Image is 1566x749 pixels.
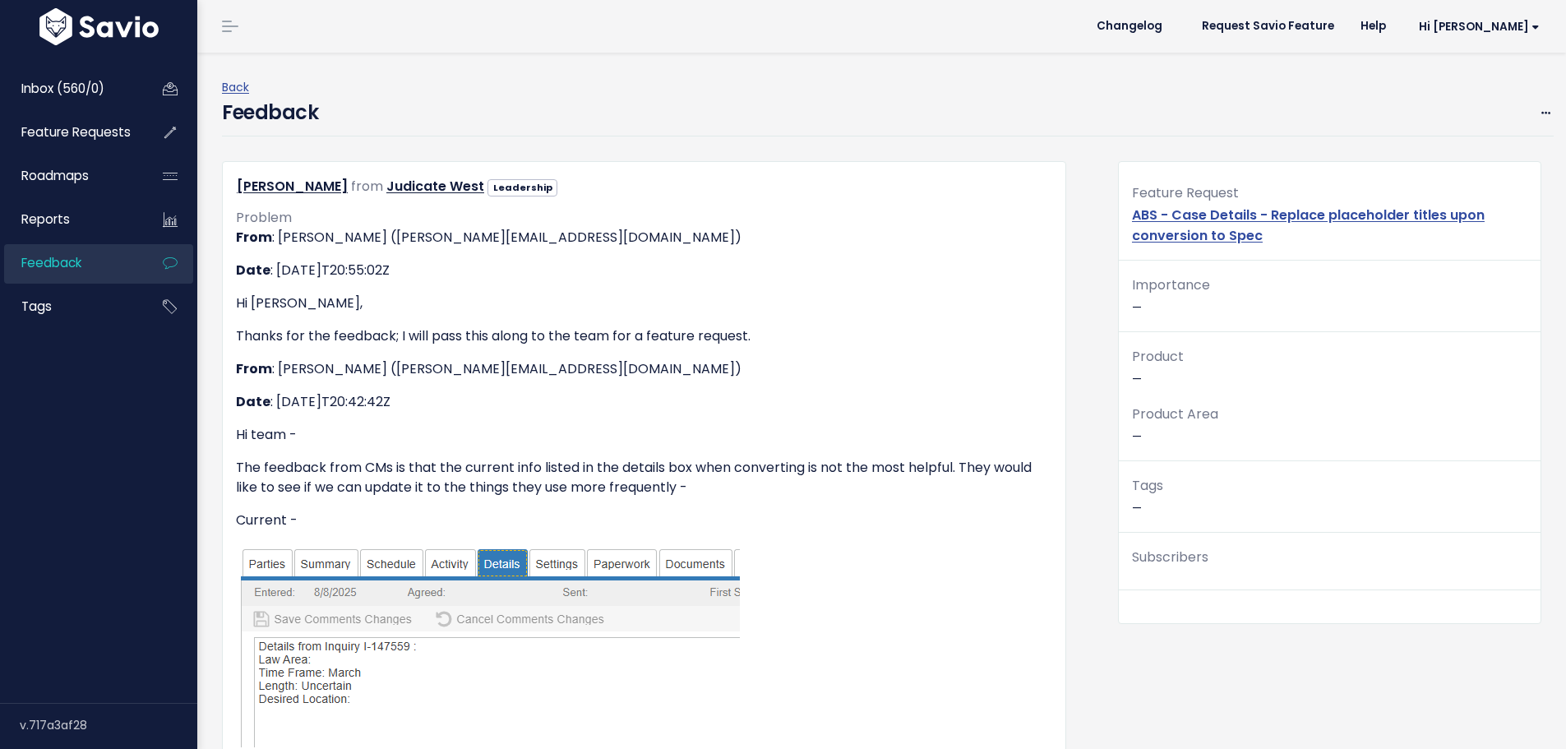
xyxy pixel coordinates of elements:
span: Reports [21,210,70,228]
span: Tags [1132,476,1163,495]
strong: From [236,359,272,378]
span: Product [1132,347,1184,366]
a: Hi [PERSON_NAME] [1399,14,1553,39]
p: The feedback from CMs is that the current info listed in the details box when converting is not t... [236,458,1052,497]
strong: Leadership [493,181,552,194]
a: Help [1347,14,1399,39]
h4: Feedback [222,98,318,127]
a: Request Savio Feature [1189,14,1347,39]
p: — [1132,474,1527,519]
span: Subscribers [1132,548,1208,566]
p: Thanks for the feedback; I will pass this along to the team for a feature request. [236,326,1052,346]
span: Changelog [1097,21,1162,32]
p: — [1132,345,1527,390]
img: logo-white.9d6f32f41409.svg [35,8,163,45]
strong: From [236,228,272,247]
img: https://d33v4339jhl8k0.cloudfront.net/inline/153595/1227e521301e1fe1cd83e1bed44f3986a057d461/e43d... [236,543,740,747]
a: Reports [4,201,136,238]
p: : [PERSON_NAME] ([PERSON_NAME][EMAIL_ADDRESS][DOMAIN_NAME]) [236,228,1052,247]
span: Product Area [1132,405,1218,423]
span: Importance [1132,275,1210,294]
span: Roadmaps [21,167,89,184]
span: Problem [236,208,292,227]
p: Hi [PERSON_NAME], [236,294,1052,313]
a: Roadmaps [4,157,136,195]
p: Hi team - [236,425,1052,445]
div: v.717a3af28 [20,704,197,747]
a: Feature Requests [4,113,136,151]
a: Judicate West [386,177,484,196]
a: ABS - Case Details - Replace placeholder titles upon conversion to Spec [1132,206,1485,245]
a: Feedback [4,244,136,282]
p: : [PERSON_NAME] ([PERSON_NAME][EMAIL_ADDRESS][DOMAIN_NAME]) [236,359,1052,379]
a: Back [222,79,249,95]
strong: Date [236,261,270,280]
p: : [DATE]T20:42:42Z [236,392,1052,412]
a: [PERSON_NAME] [237,177,348,196]
span: Feature Requests [21,123,131,141]
span: Hi [PERSON_NAME] [1419,21,1540,33]
p: — [1132,274,1527,318]
a: Tags [4,288,136,326]
p: Current - [236,511,1052,530]
p: — [1132,403,1527,447]
strong: Date [236,392,270,411]
span: Feature Request [1132,183,1239,202]
span: Inbox (560/0) [21,80,104,97]
p: : [DATE]T20:55:02Z [236,261,1052,280]
span: Tags [21,298,52,315]
span: Feedback [21,254,81,271]
span: from [351,177,383,196]
a: Inbox (560/0) [4,70,136,108]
